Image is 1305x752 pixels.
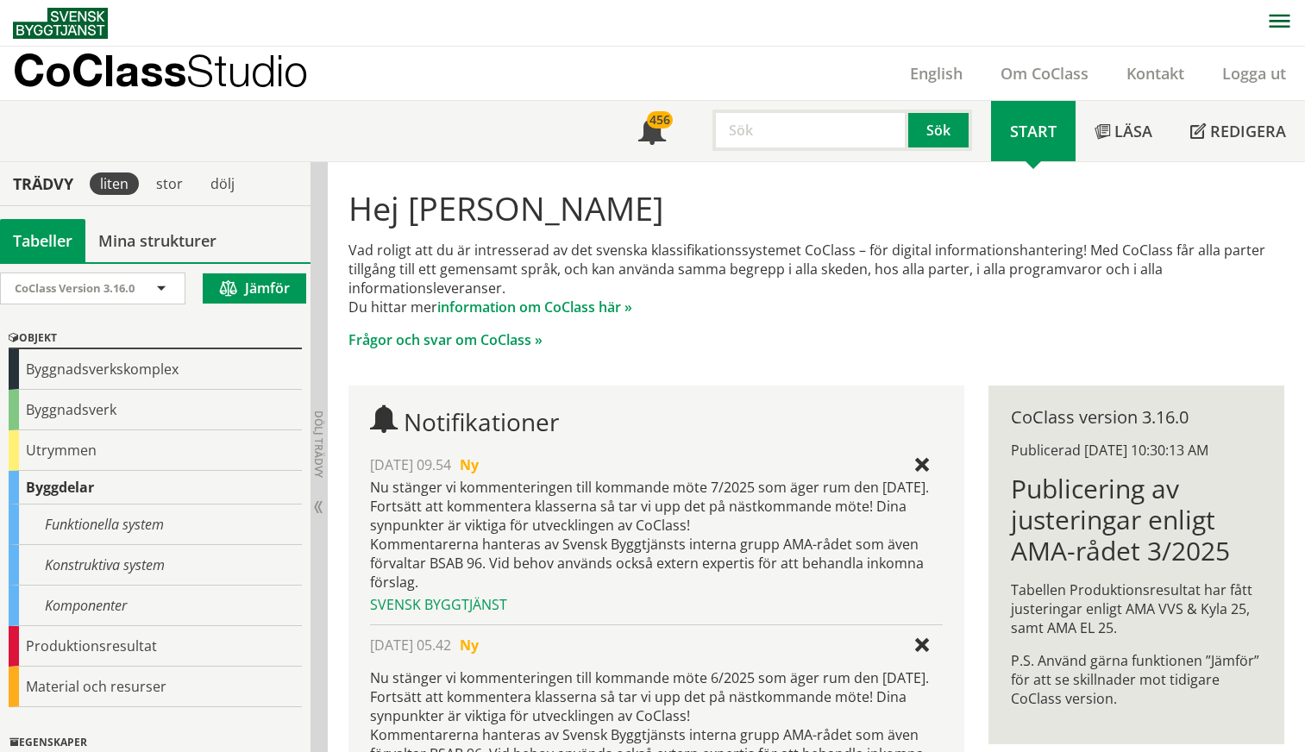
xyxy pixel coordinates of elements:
[90,172,139,195] div: liten
[404,405,559,438] span: Notifikationer
[13,47,345,100] a: CoClassStudio
[9,545,302,586] div: Konstruktiva system
[85,219,229,262] a: Mina strukturer
[647,111,673,128] div: 456
[203,273,306,304] button: Jämför
[348,330,543,349] a: Frågor och svar om CoClass »
[460,455,479,474] span: Ny
[1011,408,1263,427] div: CoClass version 3.16.0
[9,504,302,545] div: Funktionella system
[9,471,302,504] div: Byggdelar
[9,329,302,349] div: Objekt
[200,172,245,195] div: dölj
[1114,121,1152,141] span: Läsa
[9,390,302,430] div: Byggnadsverk
[146,172,193,195] div: stor
[1076,101,1171,161] a: Läsa
[1010,121,1057,141] span: Start
[1107,63,1203,84] a: Kontakt
[908,110,972,151] button: Sök
[619,101,685,161] a: 456
[15,280,135,296] span: CoClass Version 3.16.0
[370,478,944,592] div: Nu stänger vi kommenteringen till kommande möte 7/2025 som äger rum den [DATE]. Fortsätt att komm...
[1203,63,1305,84] a: Logga ut
[348,189,1285,227] h1: Hej [PERSON_NAME]
[348,241,1285,316] p: Vad roligt att du är intresserad av det svenska klassifikationssystemet CoClass – för digital inf...
[13,8,108,39] img: Svensk Byggtjänst
[991,101,1076,161] a: Start
[712,110,908,151] input: Sök
[311,410,326,478] span: Dölj trädvy
[460,636,479,655] span: Ny
[370,595,944,614] div: Svensk Byggtjänst
[1011,651,1263,708] p: P.S. Använd gärna funktionen ”Jämför” för att se skillnader mot tidigare CoClass version.
[3,174,83,193] div: Trädvy
[370,455,451,474] span: [DATE] 09.54
[891,63,982,84] a: English
[9,430,302,471] div: Utrymmen
[1011,441,1263,460] div: Publicerad [DATE] 10:30:13 AM
[1171,101,1305,161] a: Redigera
[13,60,308,80] p: CoClass
[437,298,632,316] a: information om CoClass här »
[9,626,302,667] div: Produktionsresultat
[1011,473,1263,567] h1: Publicering av justeringar enligt AMA-rådet 3/2025
[9,586,302,626] div: Komponenter
[9,349,302,390] div: Byggnadsverkskomplex
[1011,580,1263,637] p: Tabellen Produktionsresultat har fått justeringar enligt AMA VVS & Kyla 25, samt AMA EL 25.
[370,636,451,655] span: [DATE] 05.42
[638,119,666,147] span: Notifikationer
[982,63,1107,84] a: Om CoClass
[9,667,302,707] div: Material och resurser
[186,45,308,96] span: Studio
[1210,121,1286,141] span: Redigera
